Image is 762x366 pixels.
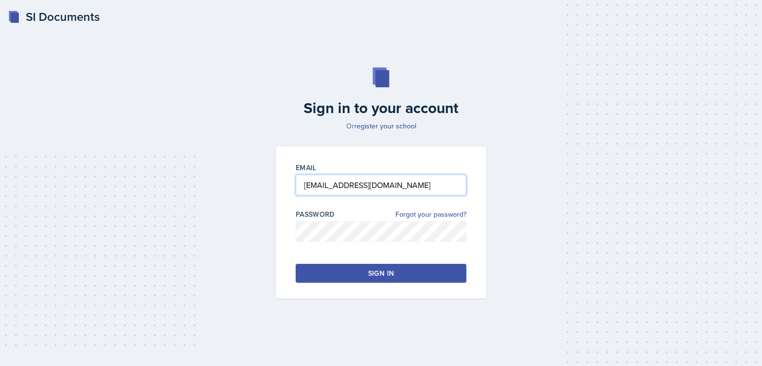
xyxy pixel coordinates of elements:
h2: Sign in to your account [270,99,492,117]
button: Sign in [296,264,466,283]
div: Sign in [368,268,394,278]
a: Forgot your password? [395,209,466,220]
p: Or [270,121,492,131]
a: register your school [354,121,416,131]
label: Email [296,163,317,173]
label: Password [296,209,335,219]
input: Email [296,175,466,195]
a: SI Documents [8,8,100,26]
